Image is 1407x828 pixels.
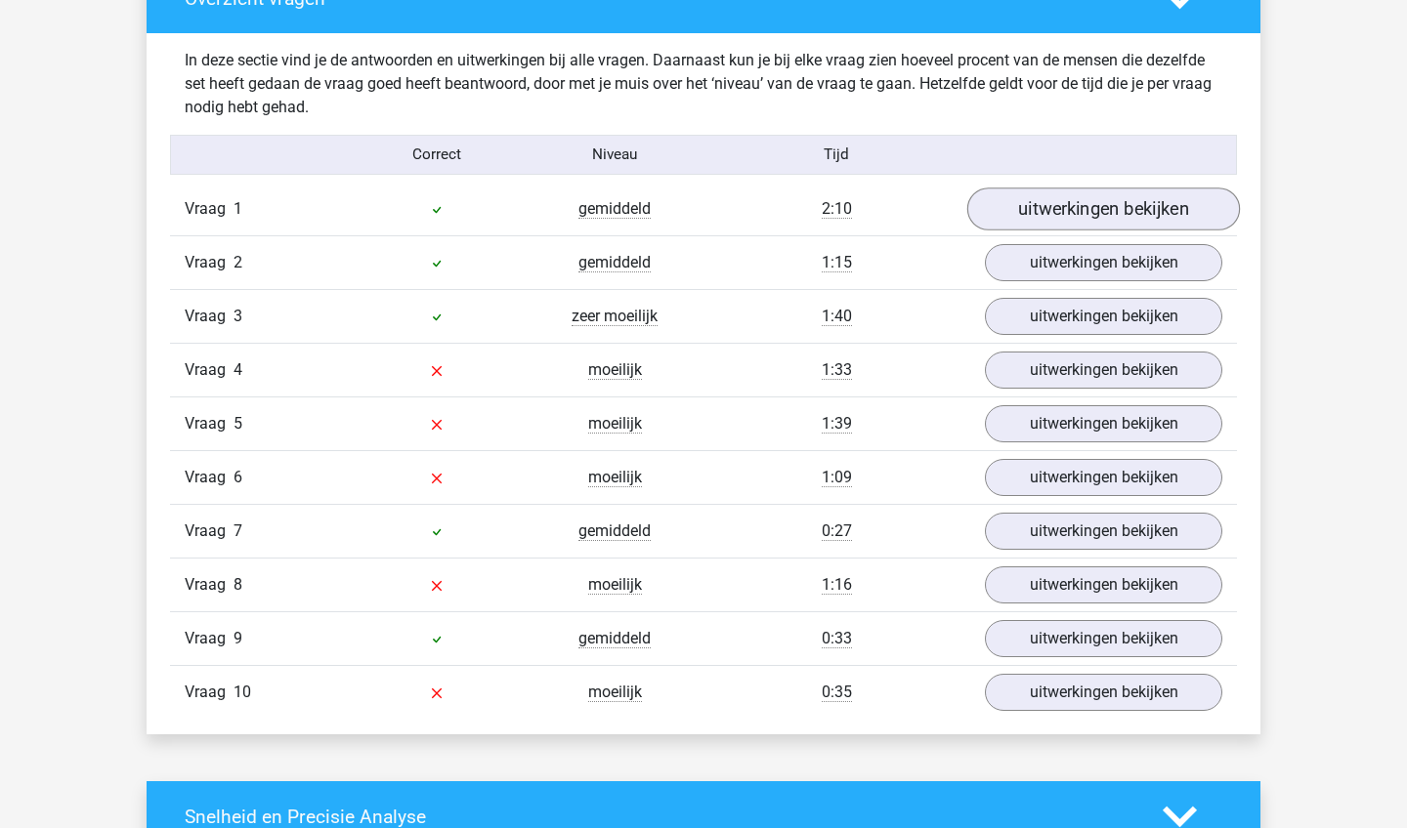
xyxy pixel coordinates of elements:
[578,253,651,272] span: gemiddeld
[967,187,1240,230] a: uitwerkingen bekijken
[185,806,1133,828] h4: Snelheid en Precisie Analyse
[822,253,852,272] span: 1:15
[985,513,1222,550] a: uitwerkingen bekijken
[822,360,852,380] span: 1:33
[170,49,1237,119] div: In deze sectie vind je de antwoorden en uitwerkingen bij alle vragen. Daarnaast kun je bij elke v...
[985,566,1222,603] a: uitwerkingen bekijken
[985,620,1222,657] a: uitwerkingen bekijken
[822,521,852,541] span: 0:27
[578,521,651,541] span: gemiddeld
[185,519,234,543] span: Vraag
[822,414,852,434] span: 1:39
[572,307,658,326] span: zeer moeilijk
[985,298,1222,335] a: uitwerkingen bekijken
[822,199,852,219] span: 2:10
[234,575,242,594] span: 8
[185,197,234,221] span: Vraag
[822,307,852,326] span: 1:40
[234,468,242,486] span: 6
[578,629,651,648] span: gemiddeld
[185,358,234,382] span: Vraag
[822,575,852,595] span: 1:16
[234,199,242,218] span: 1
[588,683,642,702] span: moeilijk
[588,468,642,487] span: moeilijk
[985,405,1222,442] a: uitwerkingen bekijken
[588,360,642,380] span: moeilijk
[185,573,234,597] span: Vraag
[703,144,970,166] div: Tijd
[185,305,234,328] span: Vraag
[349,144,527,166] div: Correct
[185,466,234,489] span: Vraag
[985,352,1222,389] a: uitwerkingen bekijken
[578,199,651,219] span: gemiddeld
[985,674,1222,711] a: uitwerkingen bekijken
[985,244,1222,281] a: uitwerkingen bekijken
[588,575,642,595] span: moeilijk
[185,412,234,435] span: Vraag
[588,414,642,434] span: moeilijk
[185,251,234,274] span: Vraag
[234,307,242,325] span: 3
[234,521,242,540] span: 7
[234,683,251,701] span: 10
[822,683,852,702] span: 0:35
[185,627,234,650] span: Vraag
[234,360,242,379] span: 4
[822,629,852,648] span: 0:33
[526,144,703,166] div: Niveau
[985,459,1222,496] a: uitwerkingen bekijken
[234,629,242,647] span: 9
[185,681,234,704] span: Vraag
[234,414,242,433] span: 5
[234,253,242,271] span: 2
[822,468,852,487] span: 1:09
